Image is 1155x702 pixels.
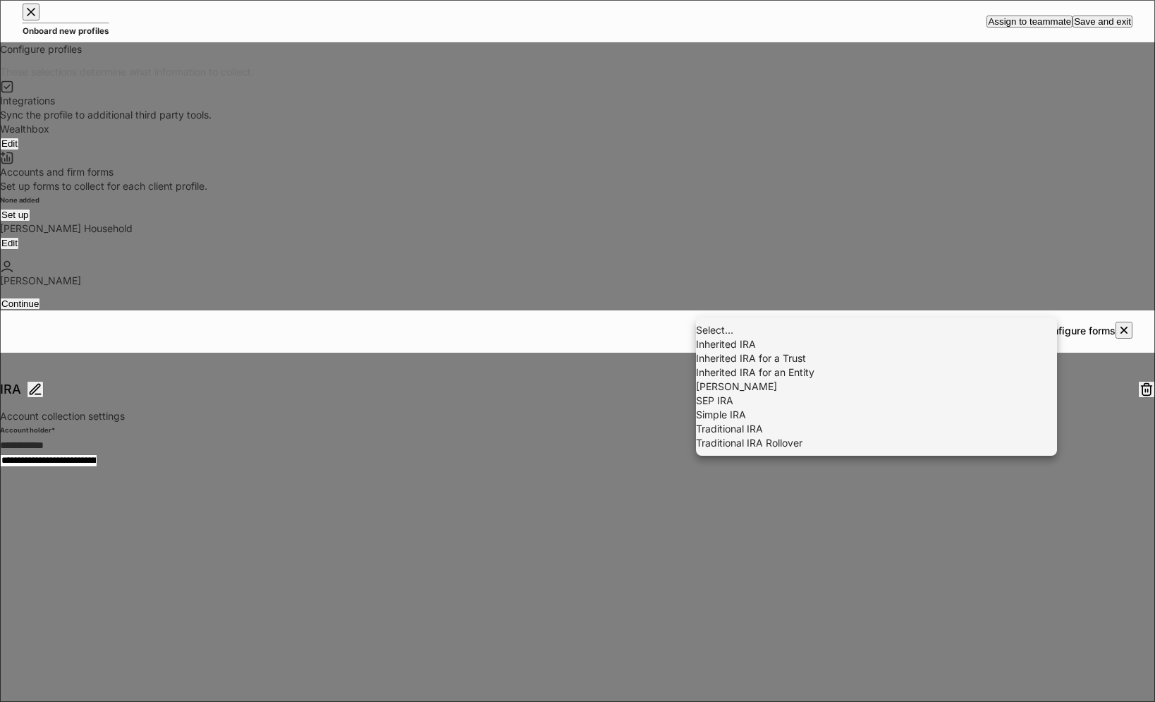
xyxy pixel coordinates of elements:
li: Select... [696,323,1057,337]
div: Set up [1,210,29,219]
li: SEP IRA [696,394,1057,408]
li: Traditional IRA [696,422,1057,436]
li: Traditional IRA Rollover [696,436,1057,450]
li: Inherited IRA [696,337,1057,351]
li: Inherited IRA for an Entity [696,365,1057,380]
div: Continue [1,299,39,308]
li: [PERSON_NAME] [696,380,1057,394]
h5: Configure forms [1040,324,1116,338]
li: Simple IRA [696,408,1057,422]
h5: Onboard new profiles [23,24,109,38]
div: Edit [1,139,18,148]
li: Inherited IRA for a Trust [696,351,1057,365]
div: Assign to teammate [988,17,1071,26]
div: Edit [1,238,18,248]
div: Save and exit [1074,17,1131,26]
